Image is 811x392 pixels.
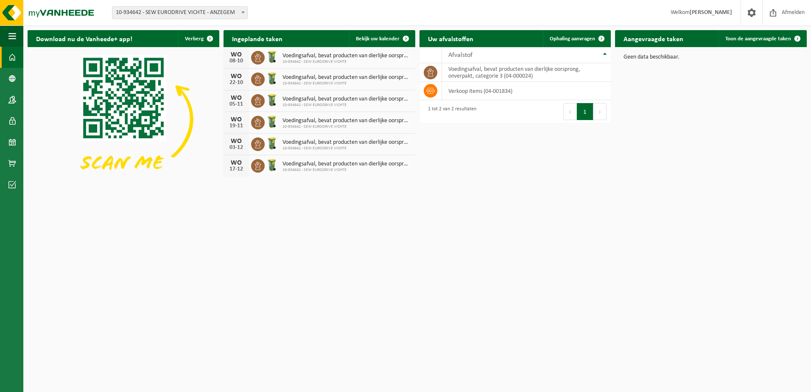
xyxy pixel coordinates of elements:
div: 05-11 [228,101,245,107]
div: 17-12 [228,166,245,172]
span: 10-934642 - SEW EURODRIVE VICHTE - ANZEGEM [112,7,247,19]
img: WB-0140-HPE-GN-50 [265,93,279,107]
button: 1 [577,103,593,120]
span: Bekijk uw kalender [356,36,400,42]
a: Toon de aangevraagde taken [719,30,806,47]
img: WB-0140-HPE-GN-50 [265,50,279,64]
span: 10-934642 - SEW EURODRIVE VICHTE [282,59,411,64]
div: WO [228,95,245,101]
span: Voedingsafval, bevat producten van dierlijke oorsprong, onverpakt, categorie 3 [282,118,411,124]
span: 10-934642 - SEW EURODRIVE VICHTE [282,103,411,108]
span: Afvalstof [448,52,473,59]
img: WB-0140-HPE-GN-50 [265,115,279,129]
h2: Aangevraagde taken [615,30,692,47]
span: 10-934642 - SEW EURODRIVE VICHTE [282,168,411,173]
div: WO [228,138,245,145]
img: WB-0140-HPE-GN-50 [265,136,279,151]
div: WO [228,160,245,166]
span: Ophaling aanvragen [550,36,595,42]
span: Voedingsafval, bevat producten van dierlijke oorsprong, onverpakt, categorie 3 [282,96,411,103]
a: Bekijk uw kalender [349,30,414,47]
div: WO [228,116,245,123]
span: Toon de aangevraagde taken [725,36,791,42]
span: 10-934642 - SEW EURODRIVE VICHTE [282,124,411,129]
button: Next [593,103,607,120]
td: voedingsafval, bevat producten van dierlijke oorsprong, onverpakt, categorie 3 (04-000024) [442,63,611,82]
div: 22-10 [228,80,245,86]
div: 1 tot 2 van 2 resultaten [424,102,476,121]
h2: Download nu de Vanheede+ app! [28,30,141,47]
div: 03-12 [228,145,245,151]
span: 10-934642 - SEW EURODRIVE VICHTE [282,146,411,151]
span: 10-934642 - SEW EURODRIVE VICHTE [282,81,411,86]
span: Voedingsafval, bevat producten van dierlijke oorsprong, onverpakt, categorie 3 [282,53,411,59]
h2: Uw afvalstoffen [419,30,482,47]
h2: Ingeplande taken [224,30,291,47]
div: 19-11 [228,123,245,129]
td: verkoop items (04-001834) [442,82,611,100]
img: Download de VHEPlus App [28,47,219,191]
span: Voedingsafval, bevat producten van dierlijke oorsprong, onverpakt, categorie 3 [282,74,411,81]
span: Voedingsafval, bevat producten van dierlijke oorsprong, onverpakt, categorie 3 [282,161,411,168]
a: Ophaling aanvragen [543,30,610,47]
p: Geen data beschikbaar. [624,54,798,60]
span: 10-934642 - SEW EURODRIVE VICHTE - ANZEGEM [112,6,248,19]
div: WO [228,73,245,80]
img: WB-0140-HPE-GN-50 [265,158,279,172]
strong: [PERSON_NAME] [690,9,732,16]
div: 08-10 [228,58,245,64]
span: Verberg [185,36,204,42]
div: WO [228,51,245,58]
span: Voedingsafval, bevat producten van dierlijke oorsprong, onverpakt, categorie 3 [282,139,411,146]
button: Previous [563,103,577,120]
img: WB-0140-HPE-GN-50 [265,71,279,86]
button: Verberg [178,30,218,47]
